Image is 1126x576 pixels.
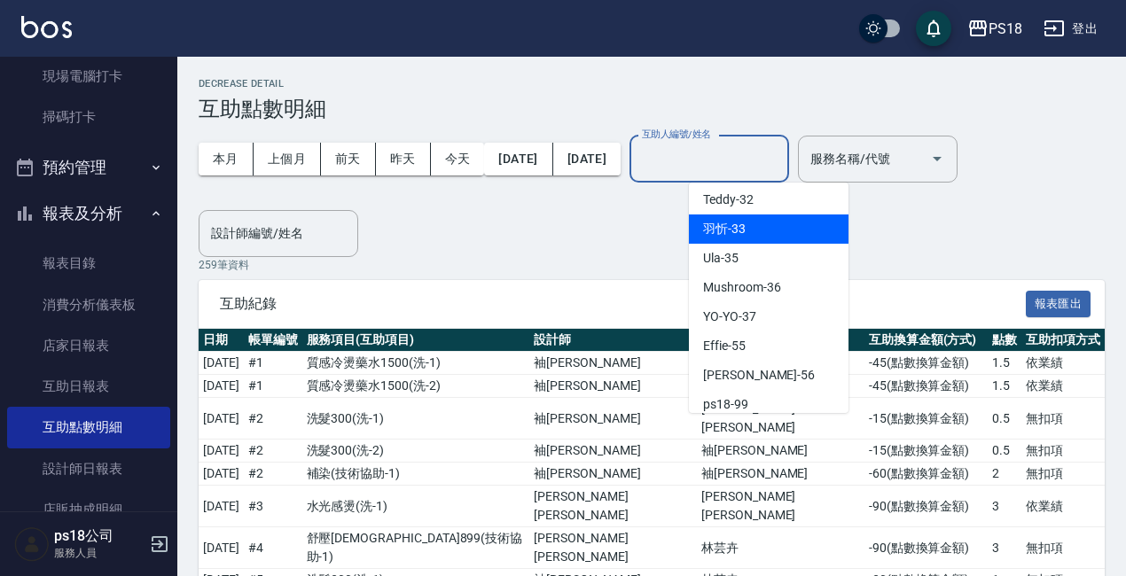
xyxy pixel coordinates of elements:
[697,486,864,527] td: [PERSON_NAME][PERSON_NAME]
[988,398,1021,440] td: 0.5
[302,527,530,569] td: 舒壓[DEMOGRAPHIC_DATA]899 ( 技術協助-1 )
[199,143,254,175] button: 本月
[199,398,244,440] td: [DATE]
[988,352,1021,375] td: 1.5
[1021,527,1105,569] td: 無扣項
[7,448,170,489] a: 設計師日報表
[923,144,951,173] button: Open
[989,18,1022,40] div: PS18
[199,97,1105,121] h3: 互助點數明細
[1021,486,1105,527] td: 依業績
[988,375,1021,398] td: 1.5
[54,527,145,545] h5: ps18公司
[864,463,989,486] td: -60 ( 點數換算金額 )
[7,144,170,191] button: 預約管理
[864,375,989,398] td: -45 ( 點數換算金額 )
[7,243,170,284] a: 報表目錄
[864,329,989,352] th: 互助換算金額(方式)
[244,463,302,486] td: # 2
[7,97,170,137] a: 掃碼打卡
[199,257,1105,273] p: 259 筆資料
[199,352,244,375] td: [DATE]
[7,284,170,325] a: 消費分析儀表板
[916,11,951,46] button: save
[302,329,530,352] th: 服務項目(互助項目)
[864,440,989,463] td: -15 ( 點數換算金額 )
[254,143,321,175] button: 上個月
[529,398,697,440] td: 袖[PERSON_NAME]
[529,352,697,375] td: 袖[PERSON_NAME]
[376,143,431,175] button: 昨天
[697,527,864,569] td: 林芸卉
[703,278,780,297] span: Mushroom -36
[642,128,711,141] label: 互助人編號/姓名
[321,143,376,175] button: 前天
[697,440,864,463] td: 袖[PERSON_NAME]
[7,407,170,448] a: 互助點數明細
[431,143,485,175] button: 今天
[988,463,1021,486] td: 2
[7,325,170,366] a: 店家日報表
[1021,375,1105,398] td: 依業績
[703,366,815,385] span: [PERSON_NAME] -56
[703,395,748,414] span: ps18 -99
[302,398,530,440] td: 洗髮300 ( 洗-1 )
[199,527,244,569] td: [DATE]
[1026,294,1091,311] a: 報表匯出
[864,352,989,375] td: -45 ( 點數換算金額 )
[864,398,989,440] td: -15 ( 點數換算金額 )
[244,398,302,440] td: # 2
[703,307,756,326] span: YO-YO -37
[864,527,989,569] td: -90 ( 點數換算金額 )
[703,249,739,268] span: Ula -35
[484,143,552,175] button: [DATE]
[7,489,170,530] a: 店販抽成明細
[199,463,244,486] td: [DATE]
[553,143,621,175] button: [DATE]
[199,486,244,527] td: [DATE]
[244,440,302,463] td: # 2
[302,463,530,486] td: 補染 ( 技術協助-1 )
[703,191,754,209] span: Teddy -32
[529,527,697,569] td: [PERSON_NAME][PERSON_NAME]
[988,486,1021,527] td: 3
[302,352,530,375] td: 質感冷燙藥水1500 ( 洗-1 )
[1021,398,1105,440] td: 無扣項
[864,486,989,527] td: -90 ( 點數換算金額 )
[21,16,72,38] img: Logo
[244,375,302,398] td: # 1
[244,527,302,569] td: # 4
[960,11,1029,47] button: PS18
[7,366,170,407] a: 互助日報表
[199,329,244,352] th: 日期
[529,486,697,527] td: [PERSON_NAME][PERSON_NAME]
[244,352,302,375] td: # 1
[529,440,697,463] td: 袖[PERSON_NAME]
[1036,12,1105,45] button: 登出
[7,56,170,97] a: 現場電腦打卡
[302,375,530,398] td: 質感冷燙藥水1500 ( 洗-2 )
[697,398,864,440] td: [PERSON_NAME][PERSON_NAME]
[199,440,244,463] td: [DATE]
[199,375,244,398] td: [DATE]
[7,191,170,237] button: 報表及分析
[1021,329,1105,352] th: 互助扣項方式
[244,329,302,352] th: 帳單編號
[1021,463,1105,486] td: 無扣項
[302,440,530,463] td: 洗髮300 ( 洗-2 )
[529,375,697,398] td: 袖[PERSON_NAME]
[697,463,864,486] td: 袖[PERSON_NAME]
[988,329,1021,352] th: 點數
[988,527,1021,569] td: 3
[199,78,1105,90] h2: Decrease Detail
[1021,352,1105,375] td: 依業績
[54,545,145,561] p: 服務人員
[14,526,50,562] img: Person
[529,463,697,486] td: 袖[PERSON_NAME]
[302,486,530,527] td: 水光感燙 ( 洗-1 )
[244,486,302,527] td: # 3
[1021,440,1105,463] td: 無扣項
[1026,291,1091,318] button: 報表匯出
[988,440,1021,463] td: 0.5
[703,337,746,355] span: Effie -55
